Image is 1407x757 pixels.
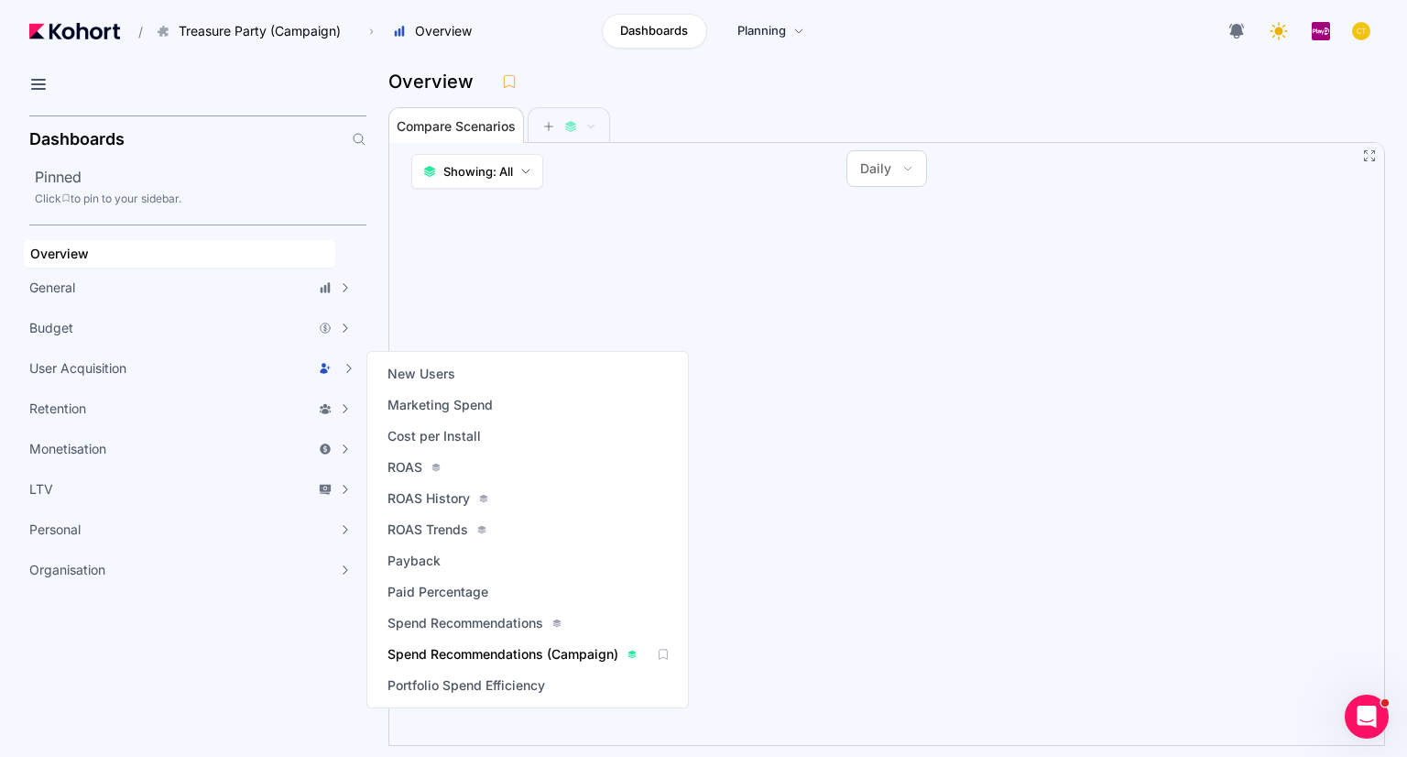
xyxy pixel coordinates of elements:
a: New Users [382,361,461,387]
span: › [365,24,377,38]
iframe: Intercom live chat [1345,695,1389,739]
a: ROAS History [382,486,494,511]
span: Overview [30,246,89,261]
span: Paid Percentage [387,583,488,601]
span: Spend Recommendations (Campaign) [387,645,618,664]
button: Daily [847,151,926,186]
span: Monetisation [29,440,106,458]
a: Payback [382,548,446,574]
span: Treasure Party (Campaign) [179,22,341,40]
a: Portfolio Spend Efficiency [382,673,551,698]
span: Showing: All [443,162,513,181]
span: Overview [415,22,472,40]
button: Showing: All [411,154,543,189]
span: User Acquisition [29,359,126,378]
span: General [29,279,75,297]
span: Portfolio Spend Efficiency [387,676,545,695]
a: Planning [718,14,823,49]
span: Compare Scenarios [397,120,516,133]
button: Overview [383,16,491,47]
span: Planning [737,22,786,40]
span: Spend Recommendations [387,614,543,632]
span: Payback [387,552,441,570]
span: Daily [860,159,891,178]
h3: Overview [388,72,485,91]
h2: Pinned [35,166,366,188]
a: ROAS [382,455,446,480]
a: Dashboards [602,14,707,49]
button: Treasure Party (Campaign) [147,16,360,47]
button: Fullscreen [1362,148,1377,163]
span: Retention [29,400,86,418]
span: Budget [29,319,73,337]
a: ROAS Trends [382,517,492,543]
span: Cost per Install [387,427,481,445]
a: Cost per Install [382,423,486,449]
span: ROAS [387,458,422,477]
a: Spend Recommendations [382,610,567,636]
div: Click to pin to your sidebar. [35,192,366,206]
img: Kohort logo [29,23,120,39]
a: Paid Percentage [382,579,494,605]
span: Dashboards [620,22,688,40]
span: ROAS Trends [387,521,468,539]
span: New Users [387,365,455,383]
span: / [124,22,143,41]
span: Organisation [29,561,105,579]
span: ROAS History [387,489,470,508]
span: Personal [29,521,81,539]
a: Overview [24,240,335,268]
a: Marketing Spend [382,392,498,418]
img: logo_PlayQ_20230721100321046856.png [1312,22,1330,40]
h2: Dashboards [29,131,125,148]
span: Marketing Spend [387,396,493,414]
span: LTV [29,480,53,499]
a: Spend Recommendations (Campaign) [382,642,642,667]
